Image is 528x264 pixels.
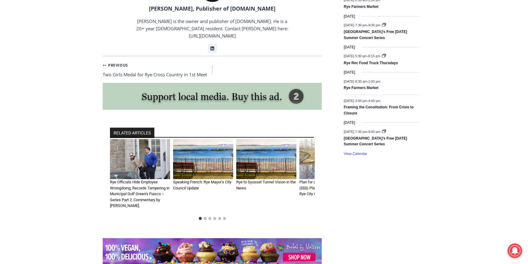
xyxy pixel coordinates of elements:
[110,139,170,213] div: 1 of 6
[103,61,322,78] nav: Posts
[344,152,367,156] a: View Calendar
[236,139,296,213] div: 3 of 6
[344,54,381,58] time: -
[344,70,355,75] time: [DATE]
[344,30,407,40] a: [GEOGRAPHIC_DATA]’s Free [DATE] Summer Concert Series
[110,139,170,180] img: Rye Officials Hide Employee Wrongdoing, Records Tampering in Municipal Golf Green’s Fiasco – Seri...
[344,130,367,134] span: [DATE] 7:30 pm
[145,59,293,75] a: Intern @ [DOMAIN_NAME]
[103,61,212,78] a: PreviousTwo Girls Medal for Rye Cross Country in 1st Meet
[149,5,275,12] a: [PERSON_NAME], Publisher of [DOMAIN_NAME]
[344,24,381,27] time: -
[344,45,355,50] time: [DATE]
[110,128,154,138] h2: RELATED ARTICLES
[299,139,359,180] img: (PHOTO: Cash Buffer for Nature. Resolution to accept a $284,000 grant from the Long Island Sound ...
[158,60,280,74] span: Intern @ [DOMAIN_NAME]
[199,217,202,220] button: Go to slide 1
[368,24,380,27] span: 9:00 pm
[299,180,358,196] a: Plan for a Plan, [PERSON_NAME]’s ($$$) Plan, We Also Like Trees: Rye City Council Agenda for [DATE]
[344,136,407,147] a: [GEOGRAPHIC_DATA]’s Free [DATE] Summer Concert Series
[368,130,380,134] span: 9:00 pm
[236,139,296,180] img: Rye to Syosset Tunnel Vision in the News
[368,54,380,58] span: 8:15 pm
[173,139,233,180] img: Speaking French: Rye Mayor’s City Council Update
[344,80,380,83] time: -
[344,61,398,66] a: Rye Rec Food Truck Thursdays
[236,180,296,190] a: Rye to Syosset Tunnel Vision in the News
[208,217,211,220] button: Go to slide 3
[213,217,216,220] button: Go to slide 4
[344,130,381,134] time: -
[173,180,231,190] a: Speaking French: Rye Mayor’s City Council Update
[344,5,378,9] a: Rye Farmers Market
[136,18,289,39] p: [PERSON_NAME] is the owner and publisher of [DOMAIN_NAME]. He is a 20+ year [DEMOGRAPHIC_DATA] re...
[153,0,285,59] div: "We would have speakers with experience in local journalism speak to us about their experiences a...
[368,80,380,83] span: 1:00 pm
[204,217,207,220] button: Go to slide 2
[62,38,86,72] div: "[PERSON_NAME]'s draw is the fine variety of pristine raw fish kept on hand"
[173,139,233,213] div: 2 of 6
[344,120,355,126] time: [DATE]
[344,14,355,19] time: [DATE]
[344,99,367,103] span: [DATE] 3:00 pm
[223,217,226,220] button: Go to slide 6
[344,54,367,58] span: [DATE] 5:30 pm
[0,61,61,75] a: Open Tues. - Sun. [PHONE_NUMBER]
[218,217,221,220] button: Go to slide 5
[299,139,359,213] div: 4 of 6
[110,216,314,221] ul: Select a slide to show
[344,24,367,27] span: [DATE] 7:30 pm
[344,86,378,91] a: Rye Farmers Market
[2,62,59,85] span: Open Tues. - Sun. [PHONE_NUMBER]
[344,105,414,116] a: Framing the Constitution: From Crisis to Closure
[344,80,367,83] span: [DATE] 8:30 am
[103,62,128,68] small: Previous
[110,180,169,208] a: Rye Officials Hide Employee Wrongdoing, Records Tampering in Municipal Golf Green’s Fiasco – Seri...
[368,99,380,103] span: 4:00 pm
[103,83,322,110] img: support local media, buy this ad
[344,99,380,103] time: -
